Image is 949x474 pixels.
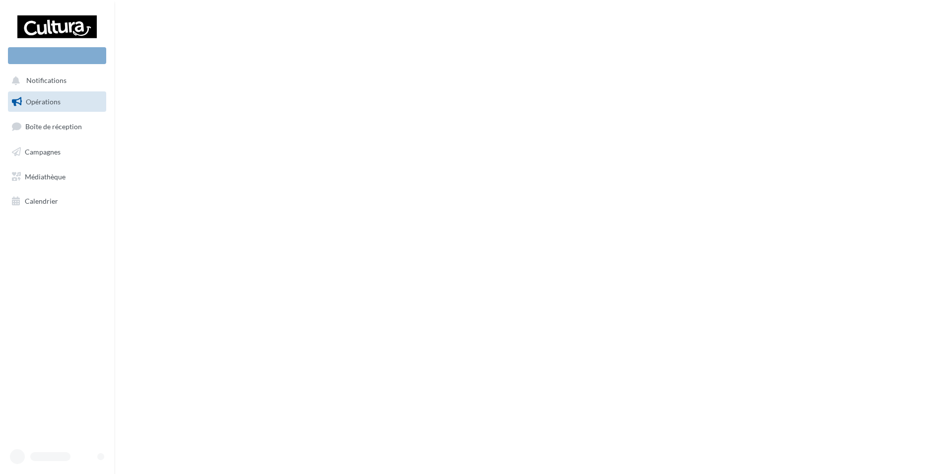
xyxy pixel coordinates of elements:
a: Campagnes [6,142,108,162]
div: Nouvelle campagne [8,47,106,64]
span: Boîte de réception [25,122,82,131]
a: Calendrier [6,191,108,212]
a: Boîte de réception [6,116,108,137]
a: Médiathèque [6,166,108,187]
a: Opérations [6,91,108,112]
span: Médiathèque [25,172,66,180]
span: Notifications [26,77,67,85]
span: Calendrier [25,197,58,205]
span: Opérations [26,97,61,106]
span: Campagnes [25,148,61,156]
